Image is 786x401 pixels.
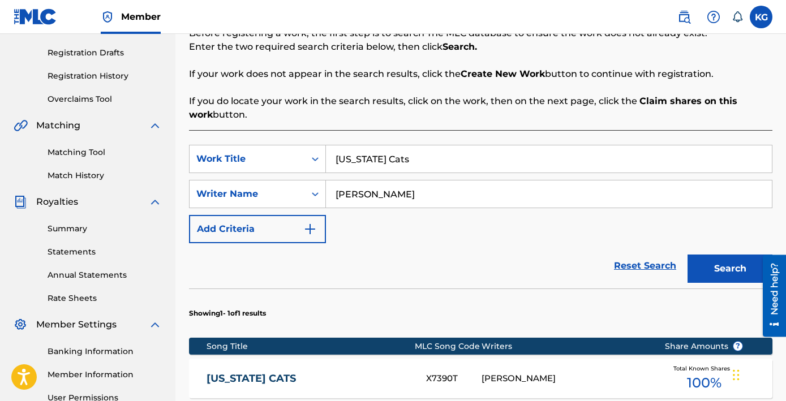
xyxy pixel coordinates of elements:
[48,93,162,105] a: Overclaims Tool
[608,253,682,278] a: Reset Search
[48,170,162,182] a: Match History
[426,372,482,385] div: X7390T
[48,47,162,59] a: Registration Drafts
[189,308,266,318] p: Showing 1 - 1 of 1 results
[673,364,735,373] span: Total Known Shares
[148,195,162,209] img: expand
[415,340,482,352] div: MLC Song Code
[729,347,786,401] iframe: Chat Widget
[461,68,545,79] strong: Create New Work
[443,41,477,52] strong: Search.
[732,11,743,23] div: Notifications
[688,255,772,283] button: Search
[36,318,117,331] span: Member Settings
[14,318,27,331] img: Member Settings
[673,6,695,28] a: Public Search
[36,119,80,132] span: Matching
[48,369,162,381] a: Member Information
[189,67,772,81] p: If your work does not appear in the search results, click the button to continue with registration.
[148,318,162,331] img: expand
[14,119,28,132] img: Matching
[665,340,743,352] span: Share Amounts
[677,10,691,24] img: search
[48,269,162,281] a: Annual Statements
[707,10,720,24] img: help
[207,340,415,352] div: Song Title
[36,195,78,209] span: Royalties
[757,255,786,337] iframe: Resource Center
[750,6,772,28] div: User Menu
[687,373,721,393] span: 100 %
[48,70,162,82] a: Registration History
[48,146,162,158] a: Matching Tool
[14,8,57,25] img: MLC Logo
[482,372,648,385] div: [PERSON_NAME]
[207,372,411,385] a: [US_STATE] CATS
[189,94,772,122] p: If you do locate your work in the search results, click on the work, then on the next page, click...
[189,215,326,243] button: Add Criteria
[196,152,298,166] div: Work Title
[48,246,162,258] a: Statements
[48,223,162,235] a: Summary
[121,10,161,23] span: Member
[10,8,25,60] div: Need help?
[733,358,740,392] div: Drag
[189,40,772,54] p: Enter the two required search criteria below, then click
[196,187,298,201] div: Writer Name
[733,342,742,351] span: ?
[303,222,317,236] img: 9d2ae6d4665cec9f34b9.svg
[148,119,162,132] img: expand
[101,10,114,24] img: Top Rightsholder
[482,340,648,352] div: Writers
[702,6,725,28] div: Help
[189,145,772,288] form: Search Form
[48,346,162,357] a: Banking Information
[14,195,27,209] img: Royalties
[48,292,162,304] a: Rate Sheets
